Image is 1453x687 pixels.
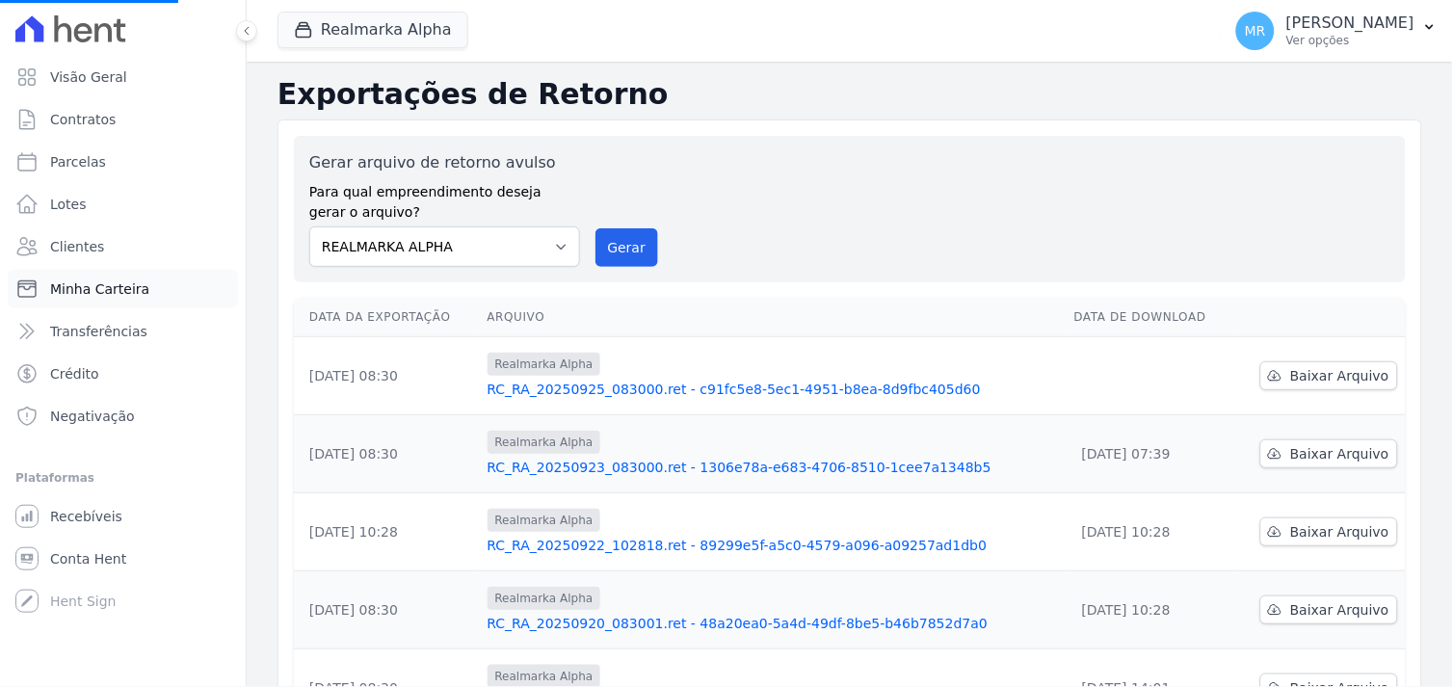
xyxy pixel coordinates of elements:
[50,237,104,256] span: Clientes
[595,228,659,267] button: Gerar
[1260,439,1398,468] a: Baixar Arquivo
[50,507,122,526] span: Recebíveis
[294,298,480,337] th: Data da Exportação
[1260,361,1398,390] a: Baixar Arquivo
[488,536,1059,555] a: RC_RA_20250922_102818.ret - 89299e5f-a5c0-4579-a096-a09257ad1db0
[8,397,238,436] a: Negativação
[480,298,1067,337] th: Arquivo
[50,364,99,383] span: Crédito
[294,337,480,415] td: [DATE] 08:30
[8,312,238,351] a: Transferências
[50,67,127,87] span: Visão Geral
[50,110,116,129] span: Contratos
[1221,4,1453,58] button: MR [PERSON_NAME] Ver opções
[50,195,87,214] span: Lotes
[50,407,135,426] span: Negativação
[50,279,149,299] span: Minha Carteira
[309,174,580,223] label: Para qual empreendimento deseja gerar o arquivo?
[1067,493,1233,571] td: [DATE] 10:28
[8,540,238,578] a: Conta Hent
[1067,571,1233,649] td: [DATE] 10:28
[8,227,238,266] a: Clientes
[294,493,480,571] td: [DATE] 10:28
[1260,517,1398,546] a: Baixar Arquivo
[488,614,1059,633] a: RC_RA_20250920_083001.ret - 48a20ea0-5a4d-49df-8be5-b46b7852d7a0
[1245,24,1266,38] span: MR
[50,549,126,568] span: Conta Hent
[50,322,147,341] span: Transferências
[294,415,480,493] td: [DATE] 08:30
[488,587,601,610] span: Realmarka Alpha
[1260,595,1398,624] a: Baixar Arquivo
[277,12,468,48] button: Realmarka Alpha
[8,497,238,536] a: Recebíveis
[8,355,238,393] a: Crédito
[8,143,238,181] a: Parcelas
[488,431,601,454] span: Realmarka Alpha
[50,152,106,172] span: Parcelas
[309,151,580,174] label: Gerar arquivo de retorno avulso
[488,458,1059,477] a: RC_RA_20250923_083000.ret - 1306e78a-e683-4706-8510-1cee7a1348b5
[1290,366,1389,385] span: Baixar Arquivo
[488,380,1059,399] a: RC_RA_20250925_083000.ret - c91fc5e8-5ec1-4951-b8ea-8d9fbc405d60
[294,571,480,649] td: [DATE] 08:30
[8,58,238,96] a: Visão Geral
[1067,415,1233,493] td: [DATE] 07:39
[1290,600,1389,620] span: Baixar Arquivo
[1286,33,1414,48] p: Ver opções
[15,466,230,489] div: Plataformas
[1290,522,1389,542] span: Baixar Arquivo
[1290,444,1389,463] span: Baixar Arquivo
[488,509,601,532] span: Realmarka Alpha
[1286,13,1414,33] p: [PERSON_NAME]
[8,270,238,308] a: Minha Carteira
[8,100,238,139] a: Contratos
[1067,298,1233,337] th: Data de Download
[277,77,1422,112] h2: Exportações de Retorno
[488,353,601,376] span: Realmarka Alpha
[8,185,238,224] a: Lotes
